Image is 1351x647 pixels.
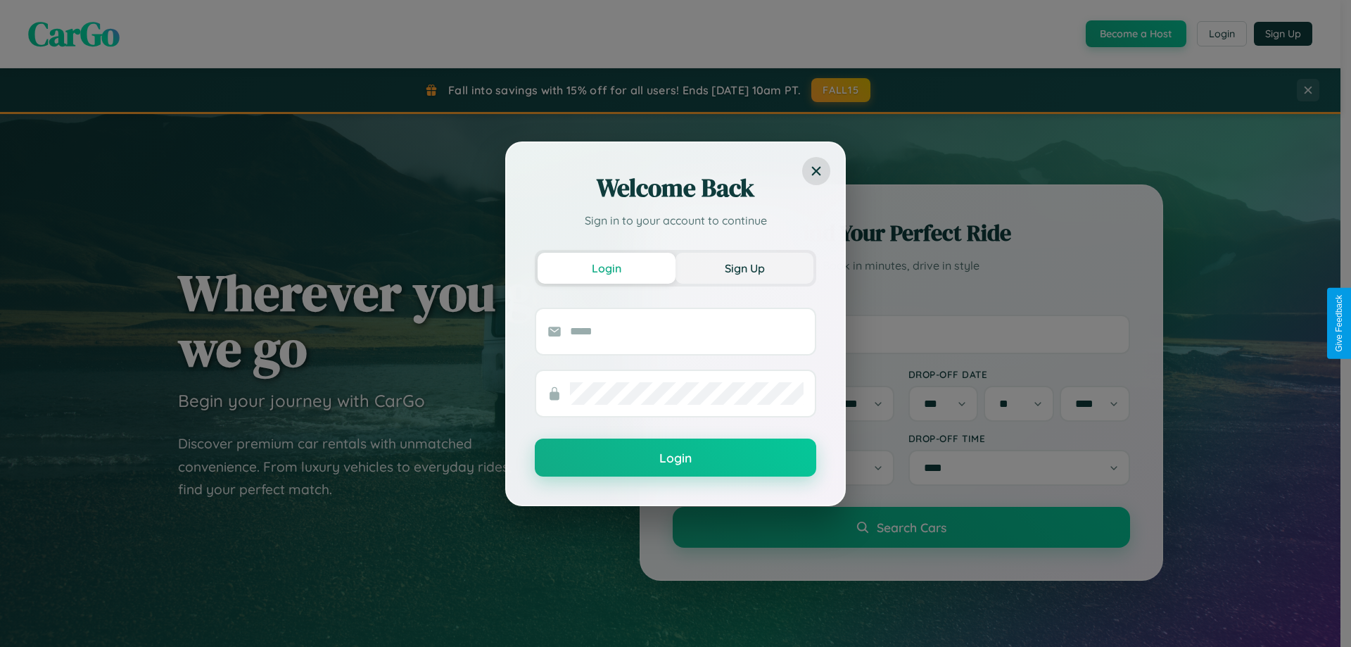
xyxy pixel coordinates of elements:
div: Give Feedback [1334,295,1344,352]
h2: Welcome Back [535,171,816,205]
button: Login [538,253,675,284]
button: Login [535,439,816,477]
button: Sign Up [675,253,813,284]
p: Sign in to your account to continue [535,212,816,229]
